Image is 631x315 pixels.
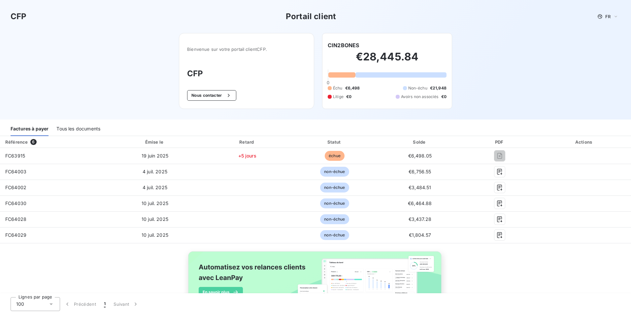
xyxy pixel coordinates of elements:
[108,139,202,145] div: Émise le
[204,139,290,145] div: Retard
[327,80,329,85] span: 0
[5,185,26,190] span: FC64002
[11,11,26,22] h3: CFP
[345,85,360,91] span: €6,498
[408,85,427,91] span: Non-échu
[328,41,359,49] h6: CIN2BONES
[333,94,344,100] span: Litige
[333,85,343,91] span: Échu
[5,216,26,222] span: FC64028
[605,14,611,19] span: FR
[320,167,349,177] span: non-échue
[142,200,168,206] span: 10 juil. 2025
[187,68,306,80] h3: CFP
[325,151,345,161] span: échue
[320,214,349,224] span: non-échue
[320,230,349,240] span: non-échue
[5,232,26,238] span: FC64029
[5,153,25,158] span: FC63915
[441,94,447,100] span: €0
[16,301,24,307] span: 100
[408,200,432,206] span: €6,464.88
[409,232,431,238] span: €1,804.57
[409,169,431,174] span: €6,756.55
[286,11,336,22] h3: Portail client
[346,94,351,100] span: €0
[100,297,110,311] button: 1
[142,216,168,222] span: 10 juil. 2025
[463,139,536,145] div: PDF
[401,94,439,100] span: Avoirs non associés
[328,50,447,70] h2: €28,445.84
[5,139,28,145] div: Référence
[56,122,100,136] div: Tous les documents
[5,200,26,206] span: FC64030
[430,85,447,91] span: €21,948
[142,232,168,238] span: 10 juil. 2025
[5,169,26,174] span: FC64003
[409,216,431,222] span: €3,437.28
[379,139,461,145] div: Solde
[142,153,169,158] span: 19 juin 2025
[539,139,630,145] div: Actions
[143,185,167,190] span: 4 juil. 2025
[143,169,167,174] span: 4 juil. 2025
[293,139,377,145] div: Statut
[30,139,36,145] span: 6
[320,183,349,192] span: non-échue
[11,122,49,136] div: Factures à payer
[320,198,349,208] span: non-échue
[110,297,143,311] button: Suivant
[187,47,306,52] span: Bienvenue sur votre portail client CFP .
[238,153,256,158] span: +5 jours
[408,153,432,158] span: €6,498.05
[187,90,236,101] button: Nous contacter
[104,301,106,307] span: 1
[409,185,431,190] span: €3,484.51
[60,297,100,311] button: Précédent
